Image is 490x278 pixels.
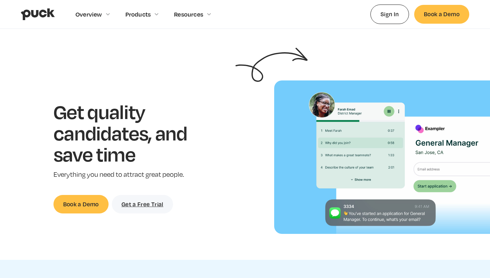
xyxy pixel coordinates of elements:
div: Products [125,11,151,18]
p: Everything you need to attract great people. [53,170,207,179]
a: Get a Free Trial [112,195,173,213]
a: Sign In [370,5,409,24]
a: Book a Demo [414,5,469,23]
div: Overview [76,11,102,18]
div: Resources [174,11,203,18]
a: Book a Demo [53,195,109,213]
h1: Get quality candidates, and save time [53,101,207,165]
